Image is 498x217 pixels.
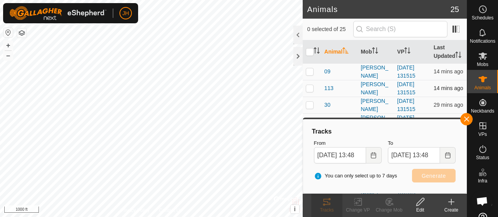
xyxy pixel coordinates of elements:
p-sorticon: Activate to sort [372,49,378,55]
button: Generate [412,169,456,182]
h2: Animals [307,5,451,14]
div: Edit [405,207,436,214]
div: Tracks [311,207,342,214]
th: VP [394,40,431,64]
div: Tracks [311,127,459,136]
button: – [4,51,13,60]
button: Choose Date [440,147,456,163]
div: [PERSON_NAME] [361,114,391,130]
span: Generate [422,173,446,179]
button: Reset Map [4,28,13,37]
a: [DATE] 131515 [397,98,416,112]
span: Schedules [472,16,493,20]
span: VPs [478,132,487,137]
input: Search (S) [353,21,447,37]
a: Contact Us [159,207,182,214]
label: To [388,139,456,147]
div: Change Mob [373,207,405,214]
div: [PERSON_NAME] [361,80,391,97]
span: You can only select up to 7 days [314,172,397,180]
span: 0 selected of 25 [307,25,353,33]
span: Neckbands [471,109,494,113]
img: Gallagher Logo [9,6,107,20]
th: Last Updated [430,40,467,64]
span: 13 Sept 2025, 1:33 pm [433,85,463,91]
span: 25 [451,3,459,15]
button: Map Layers [17,28,26,38]
div: Create [436,207,467,214]
span: Heatmap [473,202,492,207]
span: Infra [478,179,487,183]
a: Privacy Policy [121,207,150,214]
p-sorticon: Activate to sort [342,49,349,55]
button: i [291,205,299,214]
p-sorticon: Activate to sort [404,49,410,55]
span: 09 [324,68,331,76]
button: Choose Date [366,147,382,163]
span: Animals [474,85,491,90]
span: 30 [324,101,331,109]
span: Notifications [470,39,495,43]
div: [PERSON_NAME] [361,97,391,113]
th: Mob [358,40,394,64]
a: [DATE] 131515 [397,115,416,129]
span: Mobs [477,62,488,67]
p-sorticon: Activate to sort [314,49,320,55]
label: From [314,139,382,147]
div: [PERSON_NAME] [361,64,391,80]
span: 13 Sept 2025, 1:18 pm [433,102,463,108]
span: JH [122,9,129,17]
div: Change VP [342,207,373,214]
a: [DATE] 131515 [397,81,416,95]
a: [DATE] 131515 [397,64,416,79]
span: 113 [324,84,333,92]
p-sorticon: Activate to sort [455,53,461,59]
span: i [294,206,295,212]
div: Open chat [472,191,493,212]
button: + [4,41,13,50]
th: Animal [321,40,358,64]
span: Status [476,155,489,160]
span: 13 Sept 2025, 1:33 pm [433,68,463,75]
